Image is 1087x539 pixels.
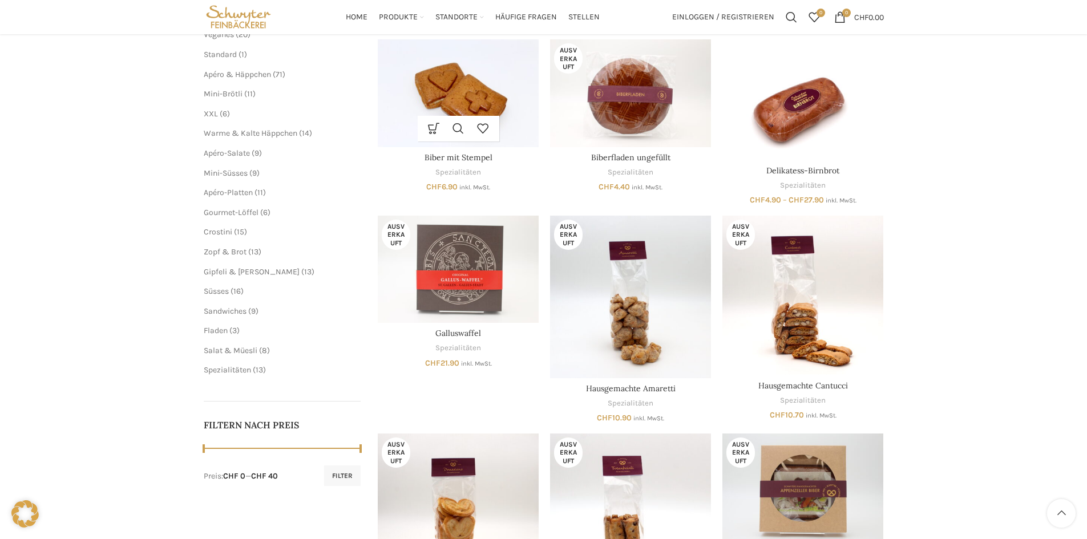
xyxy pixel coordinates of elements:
a: Galluswaffel [435,328,481,338]
span: Home [346,12,367,23]
span: Häufige Fragen [495,12,557,23]
a: Mini-Süsses [204,168,248,178]
span: Zopf & Brot [204,247,247,257]
a: Sandwiches [204,306,247,316]
a: Spezialitäten [608,167,653,178]
bdi: 0.00 [854,12,884,22]
div: Main navigation [279,6,666,29]
a: Süsses [204,286,229,296]
a: Häufige Fragen [495,6,557,29]
a: Hausgemachte Cantucci [758,380,848,391]
span: 9 [251,306,256,316]
span: Ausverkauft [726,437,755,468]
span: 15 [237,227,244,237]
a: Standard [204,50,237,59]
span: CHF [425,358,441,368]
bdi: 6.90 [426,182,458,192]
span: – [783,195,787,205]
span: CHF [426,182,442,192]
a: Biberfladen ungefüllt [591,152,670,163]
a: Mini-Brötli [204,89,243,99]
small: inkl. MwSt. [826,197,856,204]
a: Home [346,6,367,29]
small: inkl. MwSt. [459,184,490,191]
a: 0 [803,6,826,29]
span: Salat & Müesli [204,346,257,355]
span: 16 [233,286,241,296]
a: XXL [204,109,218,119]
a: Standorte [435,6,484,29]
span: 6 [263,208,268,217]
a: Veganes [204,30,234,39]
span: 0 [817,9,825,17]
span: CHF [597,413,612,423]
span: 11 [247,89,253,99]
span: 20 [239,30,248,39]
span: Spezialitäten [204,365,251,375]
a: Delikatess-Birnbrot [722,39,883,160]
span: Gipfeli & [PERSON_NAME] [204,267,300,277]
span: CHF 0 [223,471,245,481]
span: Ausverkauft [382,437,410,468]
span: 6 [223,109,227,119]
span: Apéro-Salate [204,148,250,158]
a: Einloggen / Registrieren [666,6,780,29]
a: Hausgemachte Amaretti [586,383,676,394]
a: Gourmet-Löffel [204,208,258,217]
a: Biberfladen ungefüllt [550,39,711,147]
span: Ausverkauft [554,220,583,250]
span: Stellen [568,12,600,23]
a: 0 CHF0.00 [829,6,890,29]
span: Einloggen / Registrieren [672,13,774,21]
a: Spezialitäten [780,180,826,191]
span: 9 [252,168,257,178]
span: Produkte [379,12,418,23]
small: inkl. MwSt. [806,412,837,419]
a: Suchen [780,6,803,29]
small: inkl. MwSt. [633,415,664,422]
a: Scroll to top button [1047,499,1076,528]
a: Spezialitäten [608,398,653,409]
span: CHF 40 [251,471,278,481]
a: Galluswaffel [378,216,539,323]
span: Ausverkauft [382,220,410,250]
span: CHF [599,182,614,192]
small: inkl. MwSt. [461,360,492,367]
a: Apéro-Platten [204,188,253,197]
a: Site logo [204,11,274,21]
span: 8 [262,346,267,355]
a: Apéro & Häppchen [204,70,271,79]
span: 0 [842,9,851,17]
span: 14 [302,128,309,138]
span: 1 [241,50,244,59]
a: Warme & Kalte Häppchen [204,128,297,138]
span: 71 [276,70,282,79]
h5: Filtern nach Preis [204,419,361,431]
div: Meine Wunschliste [803,6,826,29]
bdi: 4.40 [599,182,630,192]
span: CHF [770,410,785,420]
a: In den Warenkorb legen: „Biber mit Stempel“ [422,116,446,141]
a: Spezialitäten [435,343,481,354]
button: Filter [324,465,361,486]
bdi: 10.90 [597,413,632,423]
a: Hausgemachte Cantucci [722,216,883,375]
a: Hausgemachte Amaretti [550,216,711,378]
a: Crostini [204,227,232,237]
bdi: 21.90 [425,358,459,368]
span: Ausverkauft [554,437,583,468]
a: Fladen [204,326,228,335]
span: 3 [232,326,237,335]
